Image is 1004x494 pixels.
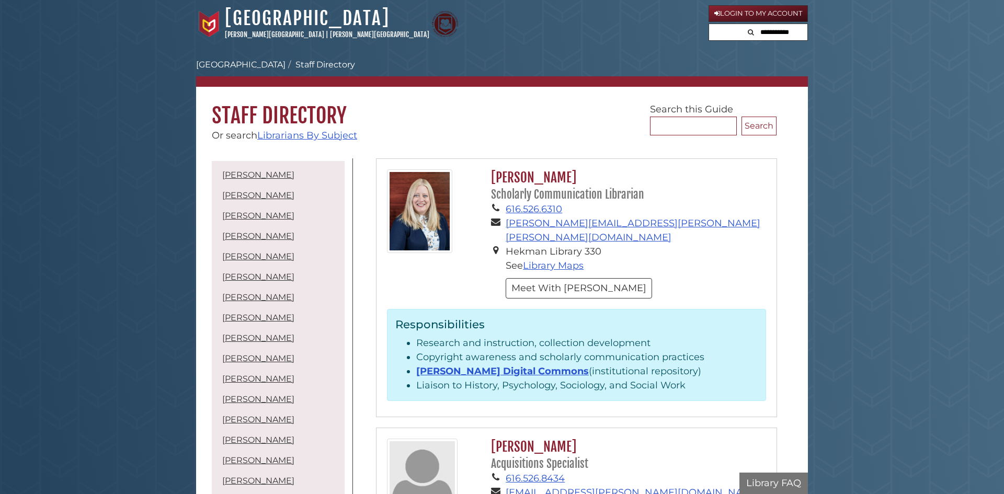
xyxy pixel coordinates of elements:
[416,350,758,364] li: Copyright awareness and scholarly communication practices
[222,394,294,404] a: [PERSON_NAME]
[523,260,584,271] a: Library Maps
[222,415,294,424] a: [PERSON_NAME]
[416,364,758,378] li: (institutional repository)
[387,169,452,253] img: gina_bolger_125x160.jpg
[506,203,562,215] a: 616.526.6310
[222,211,294,221] a: [PERSON_NAME]
[222,170,294,180] a: [PERSON_NAME]
[225,7,390,30] a: [GEOGRAPHIC_DATA]
[222,190,294,200] a: [PERSON_NAME]
[506,473,565,484] a: 616.526.8434
[222,231,294,241] a: [PERSON_NAME]
[739,473,808,494] button: Library FAQ
[486,439,766,472] h2: [PERSON_NAME]
[212,130,357,141] span: Or search
[225,30,324,39] a: [PERSON_NAME][GEOGRAPHIC_DATA]
[196,60,286,70] a: [GEOGRAPHIC_DATA]
[395,317,758,331] h3: Responsibilities
[222,292,294,302] a: [PERSON_NAME]
[416,336,758,350] li: Research and instruction, collection development
[222,272,294,282] a: [PERSON_NAME]
[257,130,357,141] a: Librarians By Subject
[709,5,808,22] a: Login to My Account
[222,435,294,445] a: [PERSON_NAME]
[222,313,294,323] a: [PERSON_NAME]
[491,188,644,201] small: Scholarly Communication Librarian
[222,374,294,384] a: [PERSON_NAME]
[491,457,588,470] small: Acquisitions Specialist
[222,251,294,261] a: [PERSON_NAME]
[506,217,760,243] a: [PERSON_NAME][EMAIL_ADDRESS][PERSON_NAME][PERSON_NAME][DOMAIN_NAME]
[416,378,758,393] li: Liaison to History, Psychology, Sociology, and Social Work
[295,60,355,70] a: Staff Directory
[326,30,328,39] span: |
[330,30,429,39] a: [PERSON_NAME][GEOGRAPHIC_DATA]
[222,353,294,363] a: [PERSON_NAME]
[506,245,766,273] li: Hekman Library 330 See
[222,476,294,486] a: [PERSON_NAME]
[486,169,766,202] h2: [PERSON_NAME]
[196,59,808,87] nav: breadcrumb
[432,11,458,37] img: Calvin Theological Seminary
[506,278,652,298] button: Meet With [PERSON_NAME]
[416,365,589,377] a: [PERSON_NAME] Digital Commons
[222,455,294,465] a: [PERSON_NAME]
[196,87,808,129] h1: Staff Directory
[196,11,222,37] img: Calvin University
[748,29,754,36] i: Search
[741,117,777,135] button: Search
[745,24,757,38] button: Search
[222,333,294,343] a: [PERSON_NAME]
